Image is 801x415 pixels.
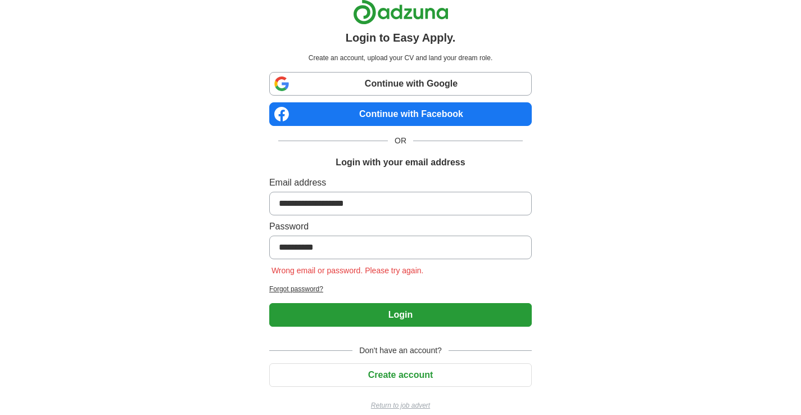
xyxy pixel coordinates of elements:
a: Forgot password? [269,284,532,294]
a: Continue with Google [269,72,532,96]
a: Return to job advert [269,400,532,411]
span: OR [388,135,413,147]
a: Create account [269,370,532,380]
h1: Login with your email address [336,156,465,169]
label: Email address [269,176,532,190]
p: Create an account, upload your CV and land your dream role. [271,53,530,63]
a: Continue with Facebook [269,102,532,126]
h1: Login to Easy Apply. [346,29,456,46]
button: Login [269,303,532,327]
span: Wrong email or password. Please try again. [269,266,426,275]
label: Password [269,220,532,233]
button: Create account [269,363,532,387]
span: Don't have an account? [352,345,449,357]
